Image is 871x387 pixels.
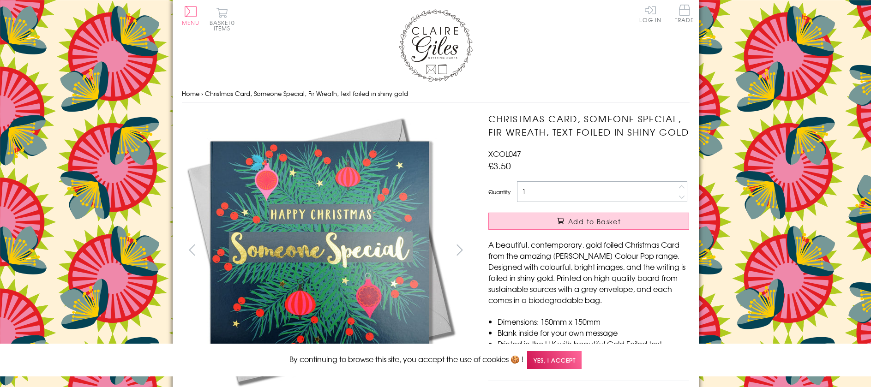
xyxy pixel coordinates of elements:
[488,112,689,139] h1: Christmas Card, Someone Special, Fir Wreath, text foiled in shiny gold
[527,351,582,369] span: Yes, I accept
[568,217,621,226] span: Add to Basket
[182,84,690,103] nav: breadcrumbs
[488,188,511,196] label: Quantity
[201,89,203,98] span: ›
[498,338,689,349] li: Printed in the U.K with beautiful Gold Foiled text
[488,159,511,172] span: £3.50
[498,327,689,338] li: Blank inside for your own message
[182,89,199,98] a: Home
[214,18,235,32] span: 0 items
[639,5,661,23] a: Log In
[399,9,473,82] img: Claire Giles Greetings Cards
[498,316,689,327] li: Dimensions: 150mm x 150mm
[205,89,408,98] span: Christmas Card, Someone Special, Fir Wreath, text foiled in shiny gold
[182,239,203,260] button: prev
[449,239,470,260] button: next
[488,213,689,230] button: Add to Basket
[488,148,521,159] span: XCOL047
[675,5,694,23] span: Trade
[210,7,235,31] button: Basket0 items
[675,5,694,24] a: Trade
[488,239,689,305] p: A beautiful, contemporary, gold foiled Christmas Card from the amazing [PERSON_NAME] Colour Pop r...
[182,6,200,25] button: Menu
[182,18,200,27] span: Menu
